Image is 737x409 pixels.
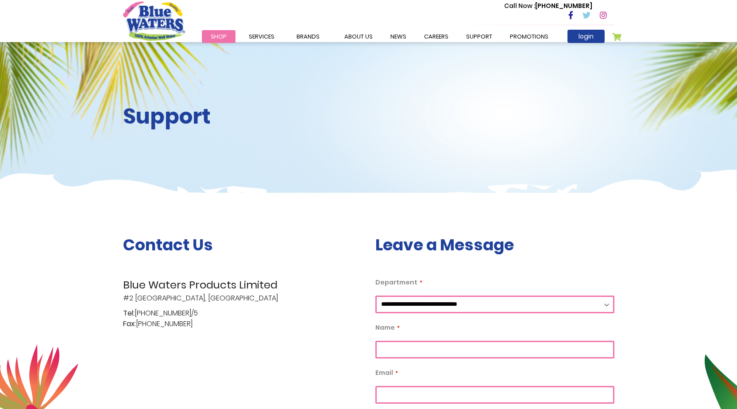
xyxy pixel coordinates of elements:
[457,30,501,43] a: support
[123,308,362,329] p: [PHONE_NUMBER]/5 [PHONE_NUMBER]
[297,32,320,41] span: Brands
[123,308,135,319] span: Tel:
[240,30,283,43] a: Services
[211,32,227,41] span: Shop
[123,1,185,40] a: store logo
[504,1,592,11] p: [PHONE_NUMBER]
[288,30,328,43] a: Brands
[249,32,274,41] span: Services
[123,319,136,329] span: Fax:
[375,235,614,254] h3: Leave a Message
[504,1,535,10] span: Call Now :
[123,277,362,304] p: #2 [GEOGRAPHIC_DATA], [GEOGRAPHIC_DATA]
[123,277,362,293] span: Blue Waters Products Limited
[202,30,235,43] a: Shop
[375,278,417,287] span: Department
[123,235,362,254] h3: Contact Us
[336,30,382,43] a: about us
[375,368,393,377] span: Email
[382,30,415,43] a: News
[501,30,557,43] a: Promotions
[375,323,395,332] span: Name
[123,104,362,129] h2: Support
[415,30,457,43] a: careers
[567,30,605,43] a: login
